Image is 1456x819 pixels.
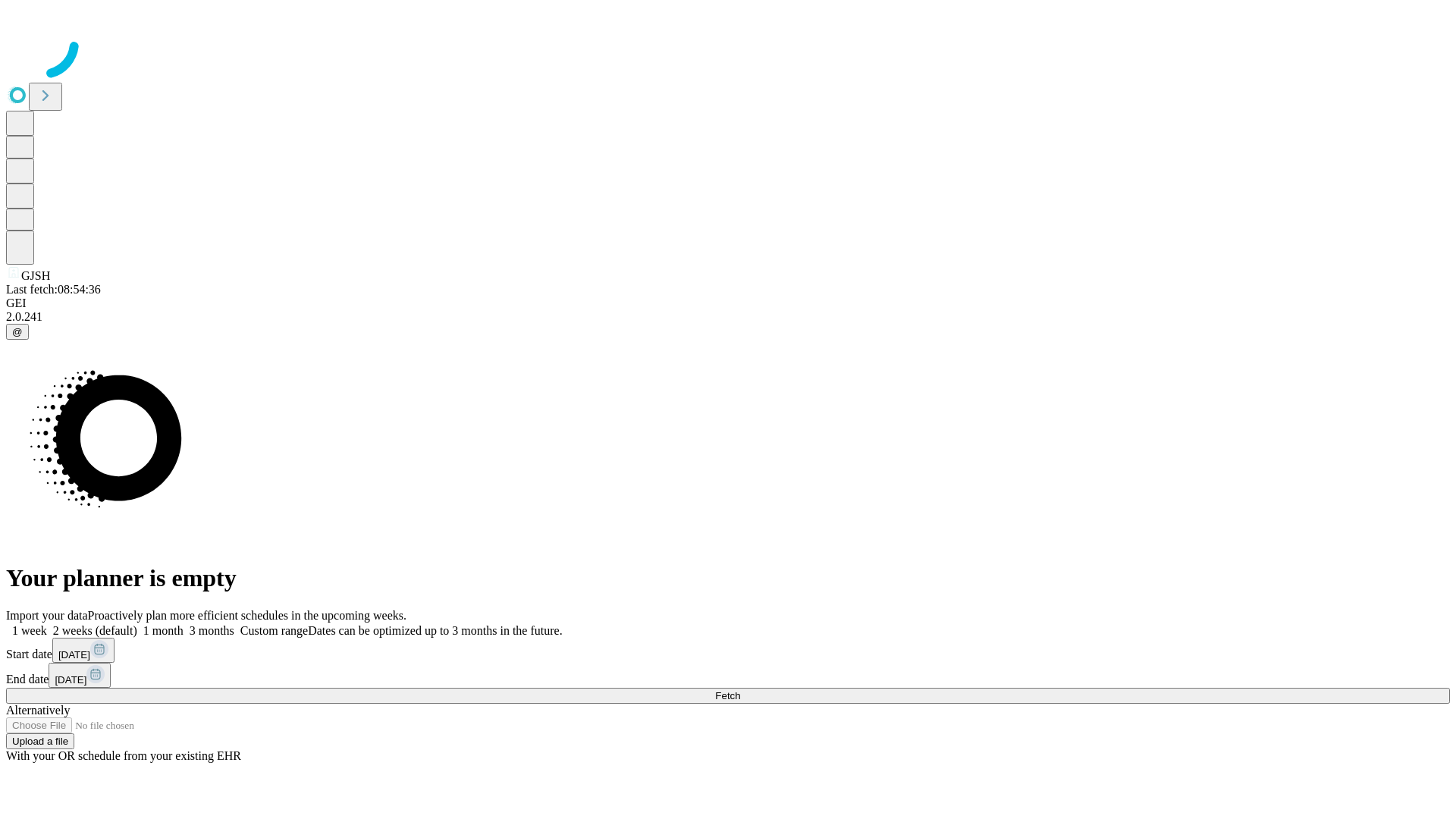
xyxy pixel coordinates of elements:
[6,283,101,296] span: Last fetch: 08:54:36
[21,269,50,282] span: GJSH
[6,310,1450,324] div: 2.0.241
[88,609,406,622] span: Proactively plan more efficient schedules in the upcoming weeks.
[308,624,562,637] span: Dates can be optimized up to 3 months in the future.
[6,324,29,340] button: @
[52,638,115,663] button: [DATE]
[53,624,137,637] span: 2 weeks (default)
[12,326,23,337] span: @
[6,564,1450,592] h1: Your planner is empty
[6,609,88,622] span: Import your data
[6,663,1450,688] div: End date
[240,624,308,637] span: Custom range
[143,624,184,637] span: 1 month
[58,649,90,661] span: [DATE]
[12,624,47,637] span: 1 week
[190,624,234,637] span: 3 months
[6,638,1450,663] div: Start date
[6,733,74,749] button: Upload a file
[6,749,241,762] span: With your OR schedule from your existing EHR
[49,663,111,688] button: [DATE]
[55,674,86,686] span: [DATE]
[6,704,70,717] span: Alternatively
[6,297,1450,310] div: GEI
[6,688,1450,704] button: Fetch
[715,690,740,701] span: Fetch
